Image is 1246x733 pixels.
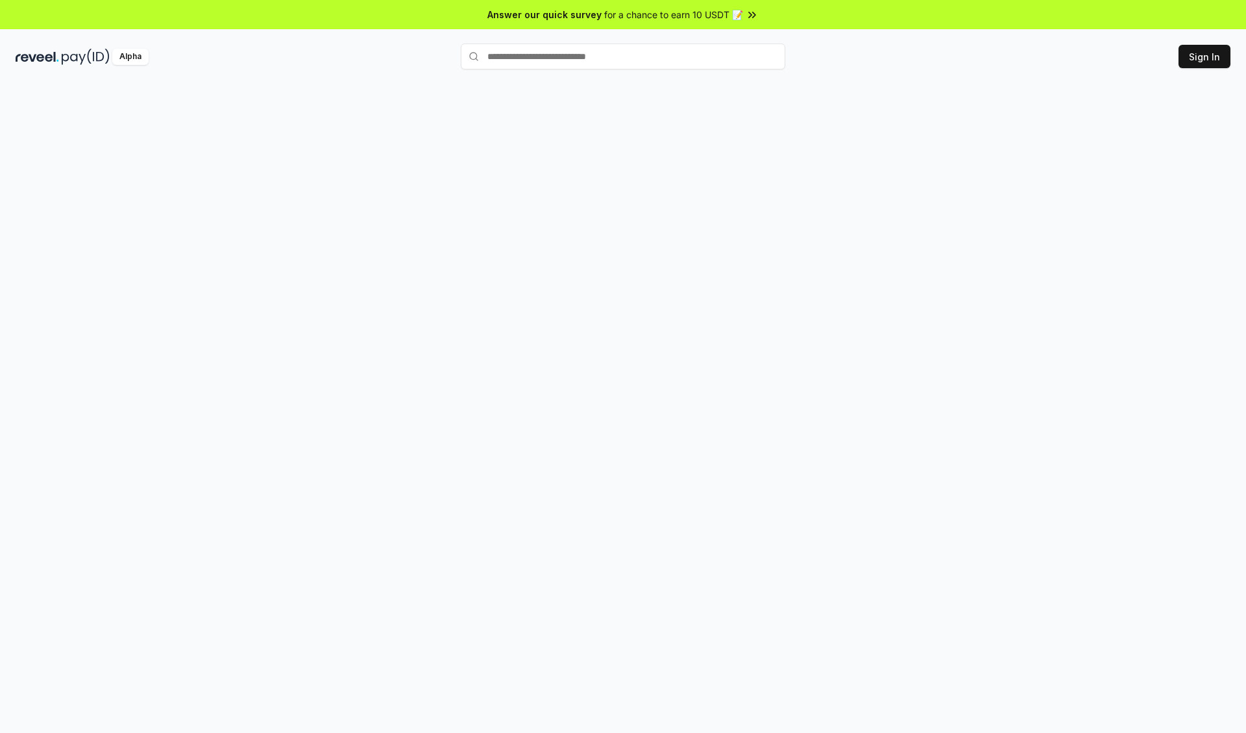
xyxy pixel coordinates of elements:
div: Alpha [112,49,149,65]
span: for a chance to earn 10 USDT 📝 [604,8,743,21]
span: Answer our quick survey [487,8,602,21]
img: reveel_dark [16,49,59,65]
img: pay_id [62,49,110,65]
button: Sign In [1179,45,1230,68]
